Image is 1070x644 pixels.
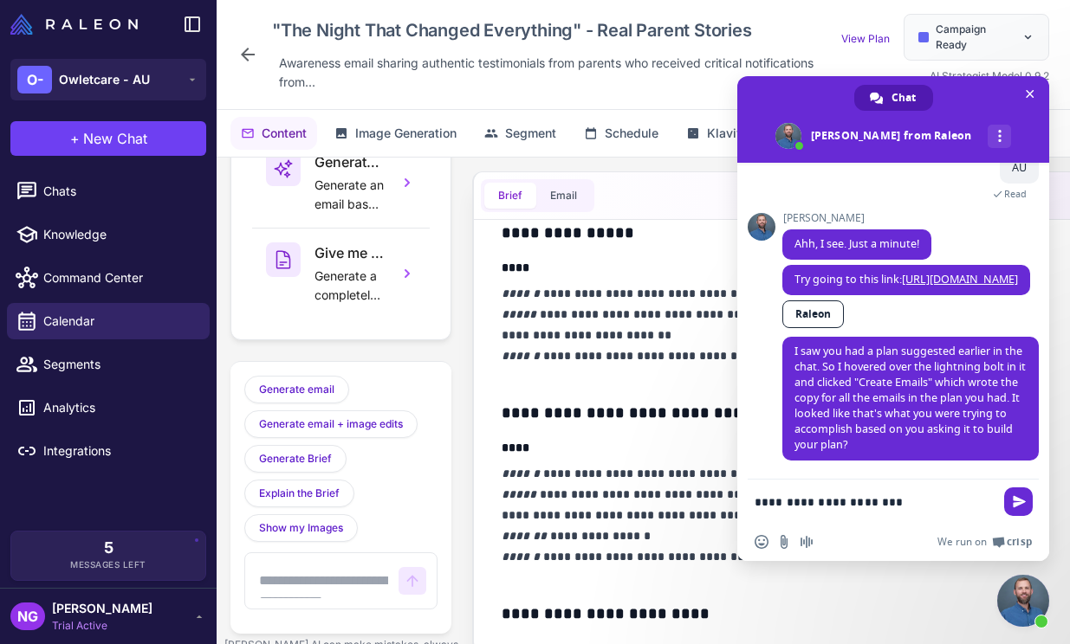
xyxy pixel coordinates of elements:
[259,416,403,432] span: Generate email + image edits
[936,22,1015,53] span: Campaign Ready
[574,117,669,150] button: Schedule
[59,70,150,89] span: Owletcare - AU
[755,535,768,549] span: Insert an emoji
[902,272,1018,287] a: [URL][DOMAIN_NAME]
[7,390,210,426] a: Analytics
[782,300,844,328] a: Raleon
[244,376,349,403] button: Generate email
[52,599,152,618] span: [PERSON_NAME]
[484,183,536,209] button: Brief
[315,267,385,305] p: Generate a completely different approach for this campaign.
[279,54,834,92] span: Awareness email sharing authentic testimonials from parents who received critical notifications f...
[244,410,418,438] button: Generate email + image edits
[259,520,343,536] span: Show my Images
[244,445,347,473] button: Generate Brief
[930,69,1049,82] span: AI Strategist Model 0.9.2
[10,14,138,35] img: Raleon Logo
[854,85,933,111] a: Chat
[43,312,196,331] span: Calendar
[315,176,385,214] p: Generate an email based on this brief utilizing my email components.
[777,535,791,549] span: Send a file
[937,535,1032,549] a: We run onCrisp
[43,182,196,201] span: Chats
[43,355,196,374] span: Segments
[315,242,385,263] h3: Give me an entirely new brief
[43,398,196,417] span: Analytics
[43,268,196,287] span: Command Center
[259,382,334,397] span: Generate email
[707,124,813,143] span: Klaviyo Campaign
[230,117,317,150] button: Content
[43,225,196,244] span: Knowledge
[1007,535,1032,549] span: Crisp
[7,216,210,253] a: Knowledge
[83,128,147,149] span: New Chat
[937,535,987,549] span: We run on
[10,602,45,630] div: NG
[244,480,354,507] button: Explain the Brief
[7,346,210,383] a: Segments
[1004,487,1033,516] span: Send
[7,303,210,339] a: Calendar
[892,85,916,111] span: Chat
[10,59,206,100] button: O-Owletcare - AU
[997,575,1049,627] a: Close chat
[605,124,658,143] span: Schedule
[1004,188,1027,200] span: Read
[324,117,467,150] button: Image Generation
[70,558,146,571] span: Messages Left
[43,441,196,460] span: Integrations
[7,260,210,296] a: Command Center
[315,151,385,172] h3: Generate an Email from this brief
[800,535,814,549] span: Audio message
[259,486,340,501] span: Explain the Brief
[259,451,332,467] span: Generate Brief
[10,121,206,156] button: +New Chat
[794,272,1018,287] span: Try going to this link:
[505,124,556,143] span: Segment
[70,128,80,149] span: +
[782,212,931,224] span: [PERSON_NAME]
[104,540,113,556] span: 5
[7,433,210,469] a: Integrations
[794,344,1026,452] span: I saw you had a plan suggested earlier in the chat. So I hovered over the lightning bolt in it an...
[17,66,52,93] div: O-
[1021,85,1039,103] span: Close chat
[244,514,358,542] button: Show my Images
[536,183,591,209] button: Email
[676,117,823,150] button: Klaviyo Campaign
[7,173,210,209] a: Chats
[794,236,919,251] span: Ahh, I see. Just a minute!
[355,124,457,143] span: Image Generation
[474,117,567,150] button: Segment
[755,480,997,523] textarea: Compose your message...
[52,618,152,634] span: Trial Active
[262,124,307,143] span: Content
[265,14,841,47] div: Click to edit campaign name
[272,50,841,95] div: Click to edit description
[841,32,890,45] a: View Plan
